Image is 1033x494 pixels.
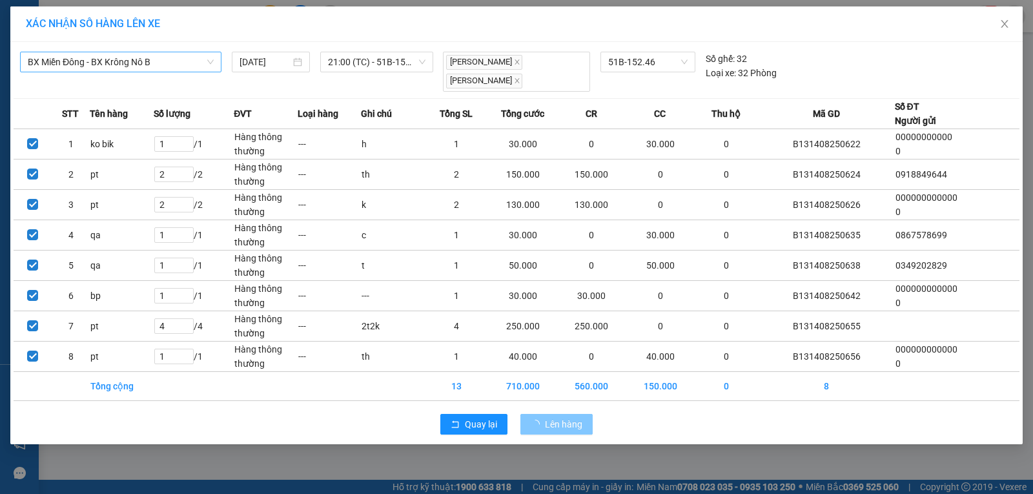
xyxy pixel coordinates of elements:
button: Close [987,6,1023,43]
td: 1 [425,250,489,280]
td: 8 [759,371,895,400]
td: --- [298,189,362,220]
div: Số ĐT Người gửi [895,99,936,128]
td: Tổng cộng [90,371,154,400]
td: 6 [52,280,90,311]
td: Hàng thông thường [234,129,298,159]
td: 1 [425,341,489,371]
span: 21:00 (TC) - 51B-152.46 [328,52,425,72]
span: Tổng cước [501,107,544,121]
td: qa [90,220,154,250]
td: B131408250635 [759,220,895,250]
span: close [999,19,1010,29]
td: / 1 [154,250,234,280]
td: B131408250656 [759,341,895,371]
button: rollbackQuay lại [440,414,507,435]
td: th [361,159,425,189]
td: pt [90,189,154,220]
td: --- [298,341,362,371]
td: 1 [425,220,489,250]
td: 30.000 [626,220,694,250]
td: 7 [52,311,90,341]
td: B131408250655 [759,311,895,341]
span: Loại xe: [706,66,736,80]
strong: CÔNG TY TNHH [GEOGRAPHIC_DATA] 214 QL13 - P.26 - Q.BÌNH THẠNH - TP HCM 1900888606 [34,21,105,69]
td: bp [90,280,154,311]
span: Nơi gửi: [13,90,26,108]
td: 0 [557,220,626,250]
span: Mã GD [813,107,840,121]
td: 150.000 [557,159,626,189]
td: 130.000 [489,189,557,220]
td: 30.000 [557,280,626,311]
td: / 1 [154,341,234,371]
td: 250.000 [557,311,626,341]
td: B131408250626 [759,189,895,220]
td: 50.000 [489,250,557,280]
td: Hàng thông thường [234,220,298,250]
td: 4 [52,220,90,250]
span: Tổng SL [440,107,473,121]
span: close [514,59,520,65]
td: 2 [425,189,489,220]
td: Hàng thông thường [234,189,298,220]
td: Hàng thông thường [234,159,298,189]
span: Nơi nhận: [99,90,119,108]
td: 8 [52,341,90,371]
td: --- [298,159,362,189]
td: 0 [695,159,759,189]
td: 0 [695,129,759,159]
td: Hàng thông thường [234,250,298,280]
span: B131408250656 [115,48,182,58]
td: 0 [626,280,694,311]
td: 0 [557,129,626,159]
td: 4 [425,311,489,341]
div: 32 [706,52,747,66]
td: 710.000 [489,371,557,400]
span: 000000000000 [895,192,957,203]
div: 32 Phòng [706,66,777,80]
span: rollback [451,420,460,430]
td: 560.000 [557,371,626,400]
td: 5 [52,250,90,280]
span: 00000000000 [895,132,952,142]
input: 13/08/2025 [240,55,291,69]
td: c [361,220,425,250]
span: close [514,77,520,84]
td: 50.000 [626,250,694,280]
td: k [361,189,425,220]
td: 30.000 [489,129,557,159]
span: Lên hàng [545,417,582,431]
td: pt [90,311,154,341]
span: 0918849644 [895,169,947,180]
td: 0 [626,311,694,341]
span: Ghi chú [361,107,392,121]
td: 0 [626,159,694,189]
td: / 1 [154,129,234,159]
td: / 4 [154,311,234,341]
td: / 2 [154,189,234,220]
span: 0 [895,207,901,217]
td: pt [90,159,154,189]
span: 0 [895,358,901,369]
td: --- [361,280,425,311]
td: Hàng thông thường [234,311,298,341]
td: 0 [695,371,759,400]
td: qa [90,250,154,280]
span: [PERSON_NAME] [446,55,522,70]
span: 0 [895,298,901,308]
td: 2 [425,159,489,189]
td: --- [298,129,362,159]
td: h [361,129,425,159]
td: 30.000 [489,220,557,250]
span: BX Miền Đông - BX Krông Nô B [28,52,214,72]
td: B131408250642 [759,280,895,311]
td: pt [90,341,154,371]
span: Số lượng [154,107,190,121]
span: Tên hàng [90,107,128,121]
span: PV [PERSON_NAME] [130,90,179,105]
td: / 2 [154,159,234,189]
td: 0 [695,220,759,250]
img: logo [13,29,30,61]
td: 40.000 [489,341,557,371]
